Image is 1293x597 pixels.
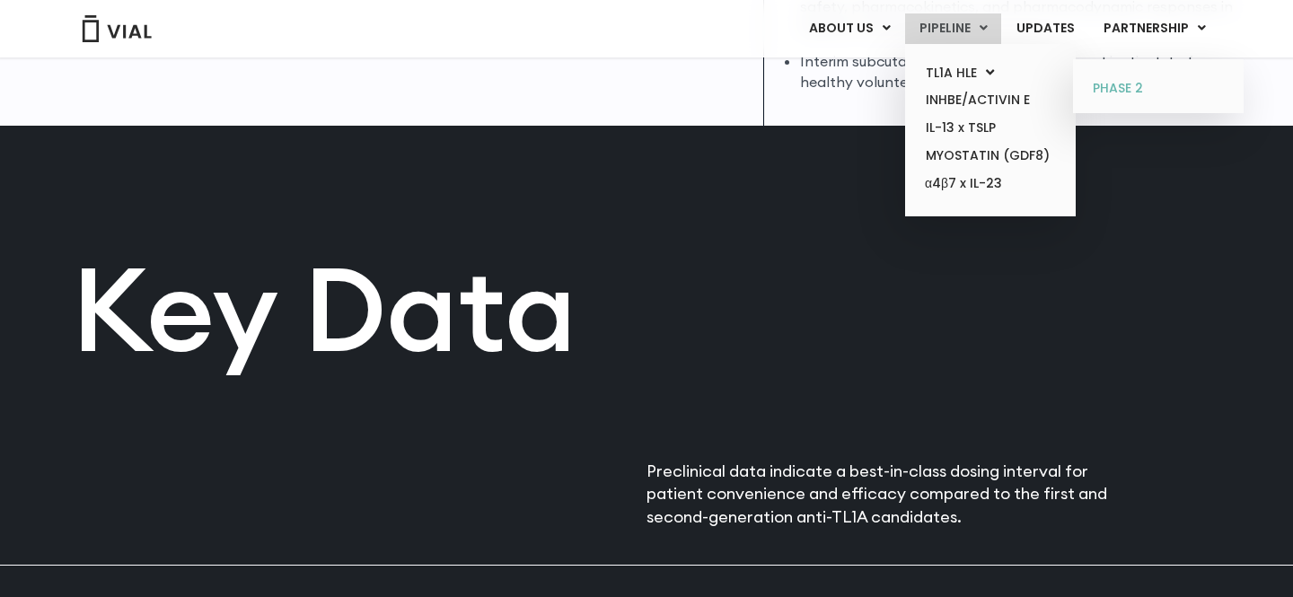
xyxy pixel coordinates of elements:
[72,250,646,367] h2: Key Data
[81,15,153,42] img: Vial Logo
[911,142,1069,170] a: MYOSTATIN (GDF8)
[911,86,1069,114] a: INHBE/ACTIVIN E
[905,13,1001,44] a: PIPELINEMenu Toggle
[1079,75,1236,103] a: PHASE 2
[1002,13,1088,44] a: UPDATES
[646,460,1123,529] p: Preclinical data indicate a best-in-class dosing interval for patient convenience and efficacy co...
[800,51,1266,92] li: Interim subcutaneous safety and pharmacokinetic data from healthy volunteers expected in H2 2025
[1089,13,1220,44] a: PARTNERSHIPMenu Toggle
[795,13,904,44] a: ABOUT USMenu Toggle
[911,59,1069,87] a: TL1A HLEMenu Toggle
[911,170,1069,198] a: α4β7 x IL-23
[911,114,1069,142] a: IL-13 x TSLP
